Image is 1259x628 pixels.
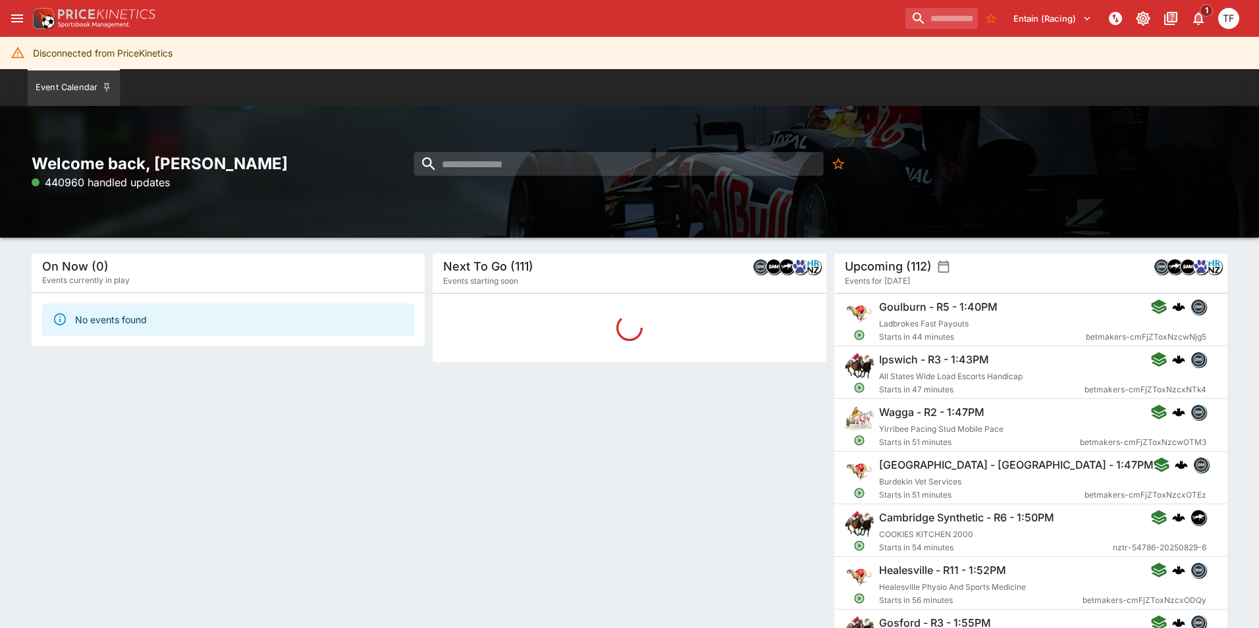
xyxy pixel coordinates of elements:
[853,540,865,552] svg: Open
[879,436,1080,449] span: Starts in 51 minutes
[845,404,874,433] img: harness_racing.png
[28,69,120,106] button: Event Calendar
[1172,406,1185,419] div: cerberus
[879,477,961,486] span: Burdekin Vet Services
[853,329,865,341] svg: Open
[1085,488,1206,502] span: betmakers-cmFjZToxNzcxOTEz
[905,8,978,29] input: search
[1154,259,1169,275] div: betmakers
[879,529,973,539] span: COOKIES KITCHEN 2000
[33,41,173,65] div: Disconnected from PriceKinetics
[1086,330,1206,344] span: betmakers-cmFjZToxNzcwNjg5
[766,259,782,275] div: samemeetingmulti
[1191,510,1206,525] div: nztr
[879,319,969,328] span: Ladbrokes Fast Payouts
[414,152,824,176] input: search
[1191,405,1206,419] img: betmakers.png
[32,153,425,174] h2: Welcome back, [PERSON_NAME]
[1083,594,1206,607] span: betmakers-cmFjZToxNzcxODQy
[1175,458,1188,471] div: cerberus
[29,5,55,32] img: PriceKinetics Logo
[845,562,874,591] img: greyhound_racing.png
[1191,510,1206,525] img: nztr.png
[42,259,109,274] h5: On Now (0)
[1085,383,1206,396] span: betmakers-cmFjZToxNzcxNTk4
[1005,8,1100,29] button: Select Tenant
[879,424,1004,434] span: Yirribee Pacing Stud Mobile Pace
[1131,7,1155,30] button: Toggle light/dark mode
[1167,259,1182,274] img: nztr.png
[1191,352,1206,367] img: betmakers.png
[879,353,989,367] h6: Ipswich - R3 - 1:43PM
[1207,259,1221,274] img: hrnz.png
[845,275,910,288] span: Events for [DATE]
[879,511,1054,525] h6: Cambridge Synthetic - R6 - 1:50PM
[1181,259,1195,274] img: samemeetingmulti.png
[879,406,984,419] h6: Wagga - R2 - 1:47PM
[980,8,1002,29] button: No Bookmarks
[1175,458,1188,471] img: logo-cerberus.svg
[58,22,129,28] img: Sportsbook Management
[853,434,865,446] svg: Open
[1172,353,1185,366] img: logo-cerberus.svg
[753,259,768,274] img: betmakers.png
[1167,259,1183,275] div: nztr
[879,300,998,314] h6: Goulburn - R5 - 1:40PM
[879,383,1085,396] span: Starts in 47 minutes
[1172,300,1185,313] img: logo-cerberus.svg
[845,352,874,380] img: horse_racing.png
[879,594,1083,607] span: Starts in 56 minutes
[5,7,29,30] button: open drawer
[845,457,874,486] img: greyhound_racing.png
[1154,259,1169,274] img: betmakers.png
[1191,299,1206,315] div: betmakers
[1214,4,1243,33] button: Tom Flynn
[1172,511,1185,524] div: cerberus
[1191,404,1206,420] div: betmakers
[443,259,533,274] h5: Next To Go (111)
[1187,7,1210,30] button: Notifications
[1080,436,1206,449] span: betmakers-cmFjZToxNzcwOTM3
[1194,259,1208,274] img: grnz.png
[1193,457,1209,473] div: betmakers
[793,259,807,274] img: grnz.png
[937,260,950,273] button: settings
[1113,541,1206,554] span: nztr-54786-20250829-6
[792,259,808,275] div: grnz
[879,371,1023,381] span: All States Wide Load Escorts Handicap
[1191,562,1206,578] div: betmakers
[443,275,518,288] span: Events starting soon
[1191,563,1206,577] img: betmakers.png
[845,299,874,328] img: greyhound_racing.png
[845,259,932,274] h5: Upcoming (112)
[879,458,1154,472] h6: [GEOGRAPHIC_DATA] - [GEOGRAPHIC_DATA] - 1:47PM
[853,592,865,604] svg: Open
[1172,300,1185,313] div: cerberus
[1194,458,1208,472] img: betmakers.png
[1172,406,1185,419] img: logo-cerberus.svg
[879,330,1086,344] span: Starts in 44 minutes
[1193,259,1209,275] div: grnz
[1180,259,1196,275] div: samemeetingmulti
[879,563,1006,577] h6: Healesville - R11 - 1:52PM
[1172,353,1185,366] div: cerberus
[827,152,851,176] button: No Bookmarks
[75,307,147,332] div: No events found
[879,582,1026,592] span: Healesville Physio And Sports Medicine
[32,174,170,190] p: 440960 handled updates
[879,541,1113,554] span: Starts in 54 minutes
[1191,300,1206,314] img: betmakers.png
[853,382,865,394] svg: Open
[1159,7,1183,30] button: Documentation
[853,487,865,499] svg: Open
[1104,7,1127,30] button: NOT Connected to PK
[780,259,794,274] img: nztr.png
[1218,8,1239,29] div: Tom Flynn
[805,259,821,275] div: hrnz
[1172,563,1185,577] div: cerberus
[58,9,155,19] img: PriceKinetics
[766,259,781,274] img: samemeetingmulti.png
[1206,259,1222,275] div: hrnz
[1200,4,1214,17] span: 1
[1172,563,1185,577] img: logo-cerberus.svg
